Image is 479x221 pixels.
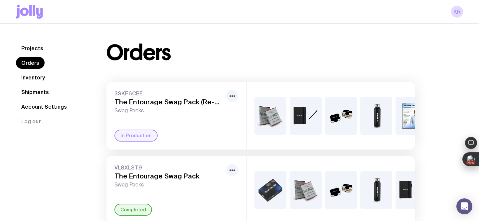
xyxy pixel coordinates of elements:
[114,98,224,106] h3: The Entourage Swag Pack (Re-Order)
[114,172,224,180] h3: The Entourage Swag Pack
[16,42,49,54] a: Projects
[16,86,54,98] a: Shipments
[114,107,224,114] span: Swag Packs
[456,198,472,214] div: Open Intercom Messenger
[16,57,45,69] a: Orders
[114,181,224,188] span: Swag Packs
[16,71,50,83] a: Inventory
[16,101,72,113] a: Account Settings
[16,115,46,127] button: Log out
[114,164,224,171] span: VL8XLST9
[114,90,224,97] span: 3SKF6CBE
[114,204,152,216] div: Completed
[451,6,463,18] a: KR
[106,42,171,63] h1: Orders
[114,130,158,142] div: In Production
